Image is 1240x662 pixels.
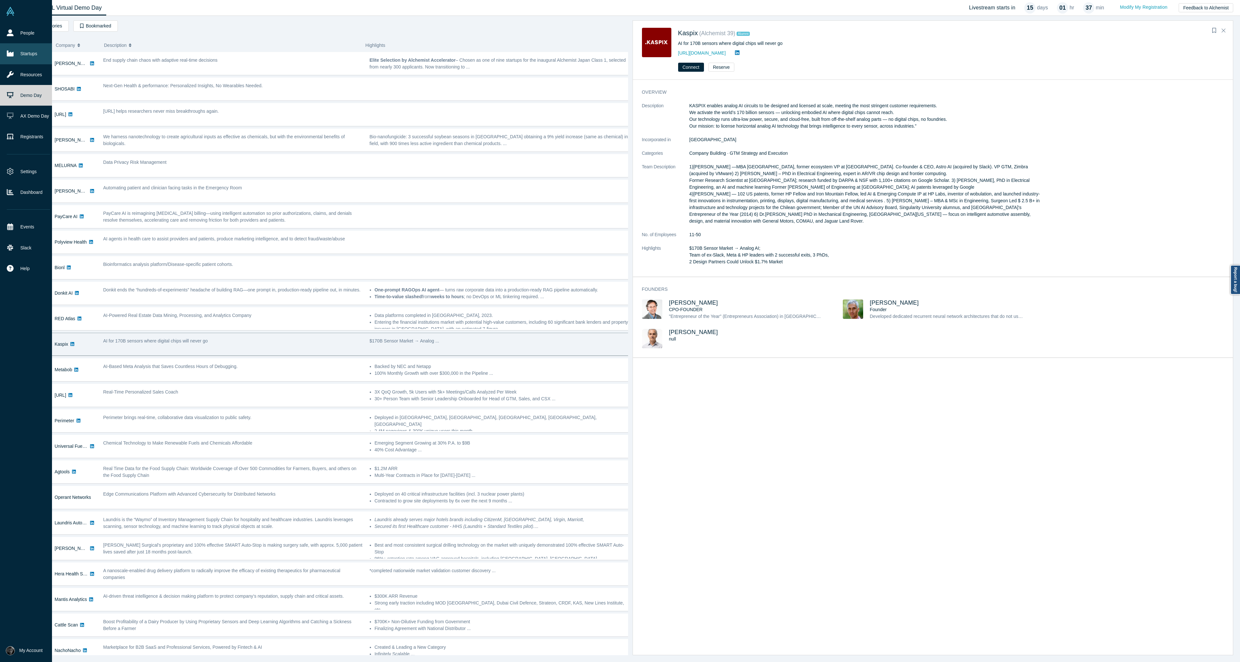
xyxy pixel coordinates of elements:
span: [PERSON_NAME] [669,329,718,335]
a: MELURNA [55,163,77,168]
span: My Account [19,647,43,654]
a: Universal Fuel Technologies [55,444,111,449]
span: Next-Gen Health & performance: Personalized Insights, No Wearables Needed. [103,83,263,88]
li: Deployed on 40 critical infrastructure facilities (incl. 3 nuclear power plants) [375,491,629,498]
span: AI-driven threat intelligence & decision making platform to protect company’s reputation, supply ... [103,594,344,599]
span: We harness nanotechnology to create agricultural inputs as effective as chemicals, but with the e... [103,134,345,146]
li: 2.4M pageviews & 300K unique users this month ... [375,428,629,435]
span: Founder [870,307,887,312]
dt: Description [642,102,689,136]
a: Mantis Analytics [55,597,87,602]
li: $1.2M ARR [375,465,629,472]
a: Hera Health Solutions [55,571,98,576]
span: Highlights [366,43,385,48]
a: Modify My Registration [1113,2,1174,13]
li: Data platforms completed in [GEOGRAPHIC_DATA], 2023. [375,312,629,319]
span: Donkit ends the “hundreds-of-experiments” headache of building RAG—one prompt in, production-read... [103,287,361,292]
a: [PERSON_NAME] [870,299,919,306]
span: A nanoscale-enabled drug delivery platform to radically improve the efficacy of existing therapeu... [103,568,340,580]
strong: Time-to-value slashed [375,294,422,299]
span: Description [104,38,127,52]
img: Rami Chousein's Account [6,646,15,655]
button: Close [1219,26,1228,36]
p: KASPIX enables analog AI circuits to be designed and licensed at scale, meeting the most stringen... [689,102,1044,130]
span: CPO-FOUNDER [669,307,703,312]
a: [PERSON_NAME] [55,61,92,66]
span: AI for 170B sensors where digital chips will never go [103,338,208,343]
img: Pablo Zegers's Profile Image [843,299,863,319]
dt: Team Description [642,163,689,231]
span: AI-Based Meta Analysis that Saves Countless Hours of Debugging. [103,364,238,369]
a: Donkit AI [55,290,73,296]
span: Company Building · GTM Strategy and Execution [689,151,788,156]
a: [URL] [55,112,66,117]
dt: Incorporated in [642,136,689,150]
div: 15 [1024,2,1036,14]
div: 01 [1057,2,1068,14]
li: ... [375,523,629,530]
p: 1)[PERSON_NAME] —MBA [GEOGRAPHIC_DATA], former ecosystem VP at [GEOGRAPHIC_DATA]. Co-founder & CE... [689,163,1044,225]
li: Contracted to grow site deployments by 6x over the next 9 months ... [375,498,629,504]
span: AI agents in health care to assist providers and patients, produce marketing intelligence, and to... [103,236,345,241]
a: [PERSON_NAME] Surgical [55,546,109,551]
span: [PERSON_NAME] Surgical's proprietary and 100% effective SMART Auto-Stop is making surgery safe, w... [103,542,363,554]
li: Deployed in [GEOGRAPHIC_DATA], [GEOGRAPHIC_DATA], [GEOGRAPHIC_DATA], [GEOGRAPHIC_DATA], [GEOGRAPH... [375,414,629,428]
p: Bio-nanofungicide: 3 successful soybean seasons in [GEOGRAPHIC_DATA] obtaining a 9% yield increas... [369,133,629,147]
div: 37 [1083,2,1094,14]
dt: Highlights [642,245,689,272]
span: Help [20,265,30,272]
li: Infinitely Scalable ... [375,651,629,657]
a: Kaspix [55,342,68,347]
span: Laundris is the “Waymo” of Inventory Management Supply Chain for hospitality and healthcare indus... [103,517,353,529]
h3: overview [642,89,1035,96]
a: Laundris Autonomous Inventory Management [55,520,146,525]
a: Polyview Health [55,239,87,245]
span: Data Privacy Risk Management [103,160,167,165]
a: [PERSON_NAME] [55,188,92,194]
li: $300K ARR Revenue [375,593,629,600]
a: Operant Networks [55,495,91,500]
p: $170B Sensor Market → Analog ... [369,338,629,344]
li: from ; no DevOps or ML tinkering required. ... [375,293,629,300]
button: Company [56,38,98,52]
img: Eduardo Izquierdo's Profile Image [642,329,662,348]
li: — turns raw corporate data into a production-ready RAG pipeline automatically. [375,287,629,293]
strong: weeks to hours [431,294,464,299]
span: Boost Profitability of a Dairy Producer by Using Proprietary Sensors and Deep Learning Algorithms... [103,619,352,631]
a: [PERSON_NAME] [669,299,718,306]
li: 30+ Person Team with Senior Leadership Onboarded for Head of GTM, Sales, and CSX ... [375,395,629,402]
p: *completed nationwide market validation customer discovery ... [369,567,629,574]
p: hr [1069,4,1074,12]
span: [URL] helps researchers never miss breakthroughs again. [103,109,219,114]
li: 100% Monthly Growth with over $300,000 in the Pipeline ... [375,370,629,377]
p: – Chosen as one of nine startups for the inaugural Alchemist Japan Class 1, selected from nearly ... [369,57,629,70]
a: Metabob [55,367,72,372]
li: Multi-Year Contracts in Place for [DATE]-[DATE] ... [375,472,629,479]
span: PayCare AI is reimagining [MEDICAL_DATA] billing—using intelligent automation so prior authorizat... [103,211,352,223]
h4: Livestream starts in [969,5,1016,11]
a: Bionl [55,265,65,270]
span: AI-Powered Real Estate Data Mining, Processing, and Analytics Company [103,313,252,318]
span: Real-Time Personalized Sales Coach [103,389,178,394]
span: null [669,336,676,342]
li: 3X QoQ Growth, 5k Users with 5k+ Meetings/Calls Analyzed Per Week [375,389,629,395]
a: NachoNacho [55,648,81,653]
span: Automating patient and clinician facing tasks in the Emergency Room [103,185,242,190]
button: Reserve [708,63,734,72]
li: Created & Leading a New Category [375,644,629,651]
dt: No. of Employees [642,231,689,245]
dt: Categories [642,150,689,163]
a: [URL][DOMAIN_NAME] [678,50,726,56]
li: Best and most consistent surgical drilling technology on the market with uniquely demonstrated 10... [375,542,629,555]
li: Entering the financial institutions market with potential high-value customers, including 60 sign... [375,319,629,332]
a: RED Atlas [55,316,75,321]
h3: Founders [642,286,1035,293]
li: Emerging Segment Growing at 30% P.A. to $9B [375,440,629,447]
a: Perimeter [55,418,74,423]
a: Agtools [55,469,70,474]
span: Bioinformatics analysis platform/Disease-specific patient cohorts. [103,262,233,267]
a: [PERSON_NAME] [55,137,92,142]
button: Connect [678,63,704,72]
button: Feedback to Alchemist [1179,3,1233,12]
